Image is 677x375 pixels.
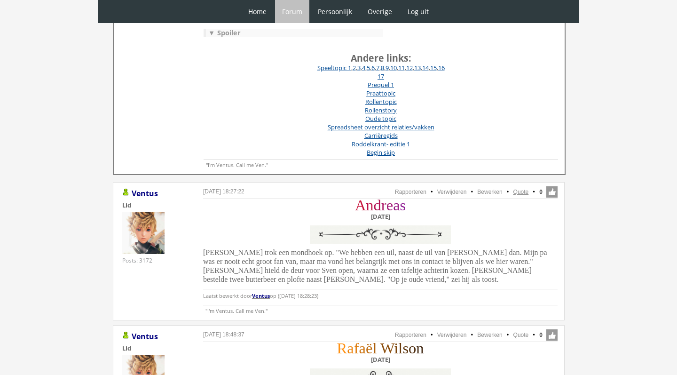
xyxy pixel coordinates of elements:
a: Ventus [252,292,270,299]
a: 11 [398,64,405,72]
a: 4 [362,64,365,72]
span: n [366,197,373,214]
span: o [409,340,416,357]
span: r [381,197,386,214]
span: n [416,340,424,357]
b: [DATE] [371,212,390,221]
a: Verwijderen [437,332,467,338]
a: 7 [376,64,379,72]
a: Prequel 1 [368,80,394,89]
div: Spoiler [206,29,383,37]
span: e [386,197,393,214]
span: ▼ [206,28,217,37]
a: Rollenstory [365,106,397,114]
a: Praattopic [366,89,395,97]
div: , , , , , , , , , , , , , , , [204,54,558,157]
a: [DATE] 18:27:22 [203,188,244,195]
span: l [372,340,377,357]
div: Lid [122,201,188,209]
a: 10 [390,64,397,72]
a: Ventus [132,331,158,342]
a: Quote [513,332,529,338]
a: 12 [406,64,413,72]
a: 17 [378,72,384,80]
img: Gebruiker is online [122,332,130,339]
span: [PERSON_NAME] trok een mondhoek op. "We hebben een uil, naast de uil van [PERSON_NAME] dan. Mijn ... [203,248,547,283]
span: s [400,197,406,214]
a: Roddelkrant- editie 1 [352,140,410,148]
a: Speeltopic 1 [317,64,351,72]
a: Rapporteren [395,189,426,195]
div: Posts: 3172 [122,256,152,264]
a: 8 [381,64,384,72]
span: d [374,197,381,214]
span: W [380,340,394,357]
a: 15 [430,64,437,72]
a: Oude topic [365,114,396,123]
a: [DATE] 18:48:37 [203,331,244,338]
a: 5 [367,64,370,72]
a: Spreadsheet overzicht relaties/vakken [328,123,434,131]
span: a [393,197,400,214]
span: R [337,340,347,357]
b: Andere links: [351,52,411,64]
img: Gebruiker is online [122,189,130,196]
img: vFZgZrq.png [307,223,453,246]
a: Rapporteren [395,332,426,338]
a: 3 [357,64,361,72]
a: 9 [386,64,389,72]
span: 0 [539,188,543,196]
b: [DATE] [371,355,390,364]
span: s [402,340,409,357]
span: A [355,197,366,214]
a: 6 [371,64,375,72]
a: 14 [422,64,429,72]
a: Rollentopic [365,97,397,106]
a: Verwijderen [437,189,467,195]
p: Laatst bewerkt door op ([DATE] 18:28:23) [203,289,558,303]
span: a [347,340,354,357]
img: Ventus [122,212,165,254]
a: 16 [438,64,445,72]
span: i [394,340,398,357]
a: Begin skip [367,148,395,157]
div: Lid [122,344,188,352]
a: 2 [353,64,356,72]
span: a [359,340,366,357]
a: Bewerken [477,189,502,195]
span: ë [366,340,372,357]
p: "I'm Ventus. Call me Ven." [203,305,558,314]
a: 13 [414,64,421,72]
a: Carrièregids [364,131,398,140]
a: Quote [513,189,529,195]
span: f [354,340,359,357]
a: Ventus [132,188,158,199]
span: 0 [539,331,543,339]
a: Bewerken [477,332,502,338]
p: "I'm Ventus. Call me Ven." [204,159,558,168]
span: l [398,340,402,357]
